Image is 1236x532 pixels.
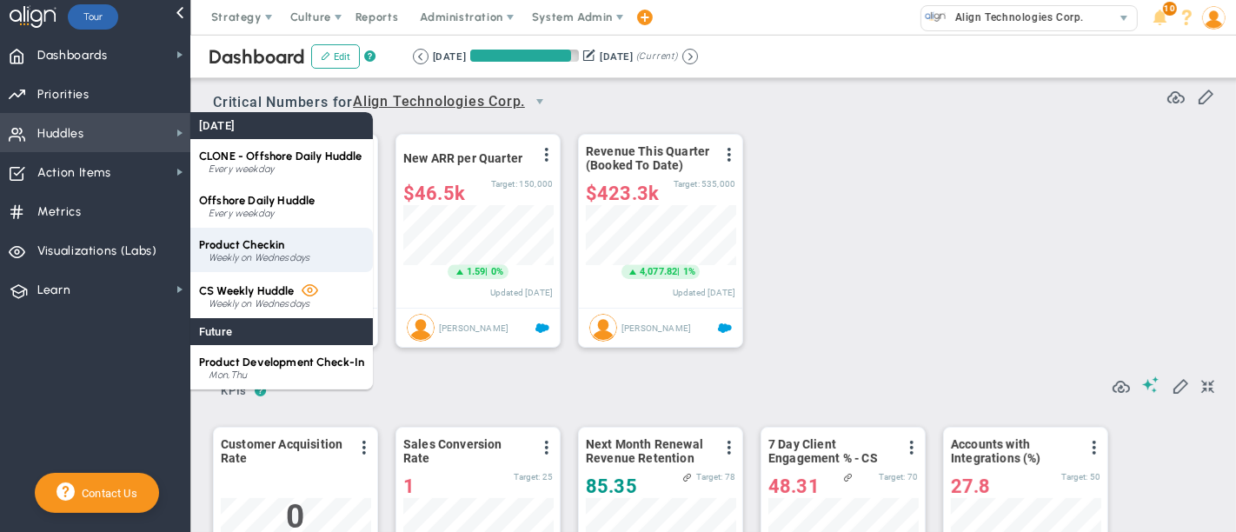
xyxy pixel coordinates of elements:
button: KPIs [213,377,255,408]
span: (Current) [636,49,678,64]
span: Suggestions (AI Feature) [1142,376,1160,393]
span: Customer Acquisition Rate [221,437,347,465]
span: 78 [725,472,735,482]
span: Viewer [302,281,318,297]
span: 1 [403,475,415,497]
div: Every weekday [209,209,364,219]
div: Weekly on Wednesdays [209,253,364,263]
span: 50 [1090,472,1100,482]
span: select [525,87,555,116]
span: Accounts with Integrations (%) [951,437,1077,465]
span: Target: [674,179,700,189]
span: Edit or Add Critical Numbers [1197,87,1214,104]
span: | [677,266,680,277]
div: Weekly on Wednesdays [209,299,364,309]
span: System Admin [532,10,613,23]
span: Linked to <span class='icon ico-company-dashboard-feather' style='margin-right: 5px;'></span>Comp... [844,473,853,482]
span: 85.35 [586,475,637,497]
span: [PERSON_NAME] [439,323,508,332]
span: Learn [37,272,70,309]
span: [PERSON_NAME] [621,323,691,332]
span: Next Month Renewal Revenue Retention [586,437,712,465]
span: 10 [1163,2,1177,16]
span: select [1112,6,1137,30]
button: Edit [311,44,360,69]
span: Target: [696,472,722,482]
span: 4,077.82 [640,265,677,279]
span: 150,000 [519,179,553,189]
span: 1% [683,266,695,277]
span: Metrics [37,194,82,230]
span: Updated [DATE] [490,288,553,297]
span: Target: [491,179,517,189]
span: Target: [879,472,905,482]
button: Go to previous period [413,49,429,64]
span: Target: [1061,472,1087,482]
span: Sales Conversion Rate [403,437,529,465]
span: Target: [514,472,540,482]
span: Refresh Data [1167,86,1185,103]
div: Future [190,318,373,345]
span: Culture [290,10,331,23]
span: 7 Day Client Engagement % - CS [768,437,894,465]
span: Visualizations (Labs) [37,233,157,269]
span: Salesforce Enabled<br ></span>New ARR This Quarter - Q4-2023 Priority [535,321,549,335]
span: Priorities [37,76,90,113]
span: KPIs [213,377,255,405]
span: Product Checkin [199,238,284,251]
span: Administration [420,10,502,23]
span: 535,000 [701,179,735,189]
span: Updated [DATE] [673,288,735,297]
span: CS Weekly Huddle [199,284,295,297]
span: Revenue This Quarter (Booked To Date) [586,144,712,172]
span: 48.31 [768,475,820,497]
span: 25 [542,472,553,482]
span: 1.59 [467,265,486,279]
span: Salesforce Enabled<br ></span>Revenue Quarter to Date [718,321,732,335]
div: [DATE] [600,49,633,64]
div: [DATE] [190,112,373,139]
button: Go to next period [682,49,698,64]
div: Mon,Thu [209,370,364,381]
span: Linked to <span class='icon ico-weekly-huddle-feather' style='margin-right: 5px;'></span>CS Weekl... [683,473,692,482]
img: 64089.Person.photo [1202,6,1226,30]
span: CLONE - Offshore Daily Huddle [199,150,362,163]
span: Strategy [211,10,262,23]
span: Huddles [37,116,84,152]
span: $46,461.89 [403,183,465,204]
span: 70 [907,472,918,482]
img: 10991.Company.photo [925,6,947,28]
span: Offshore Daily Huddle [199,194,315,207]
img: Eugene Terk [407,314,435,342]
span: 0% [491,266,503,277]
span: Edit My KPIs [1172,376,1189,394]
span: $423,306.74 [586,183,659,204]
img: Brook Davis [589,314,617,342]
span: Dashboards [37,37,108,74]
span: Critical Numbers for [213,87,559,119]
span: 27.8 [951,475,991,497]
span: Dashboard [209,45,305,69]
div: Every weekday [209,164,364,175]
span: Align Technologies Corp. [947,6,1084,29]
span: Product Development Check-In [199,356,364,369]
span: Action Items [37,155,111,191]
div: [DATE] [433,49,466,64]
span: | [485,266,488,277]
span: New ARR per Quarter [403,151,522,165]
div: Period Progress: 93% Day 85 of 91 with 6 remaining. [470,50,579,62]
span: Align Technologies Corp. [353,91,525,113]
span: Refresh Data [1113,376,1130,393]
span: Contact Us [75,487,137,500]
